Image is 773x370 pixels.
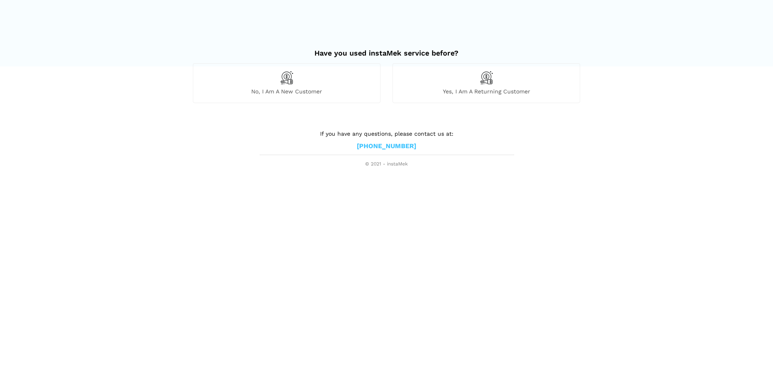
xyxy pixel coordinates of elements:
span: Yes, I am a returning customer [393,88,580,95]
span: © 2021 - instaMek [260,161,513,167]
h2: Have you used instaMek service before? [193,41,580,58]
a: [PHONE_NUMBER] [357,142,416,151]
span: No, I am a new customer [193,88,380,95]
p: If you have any questions, please contact us at: [260,129,513,138]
